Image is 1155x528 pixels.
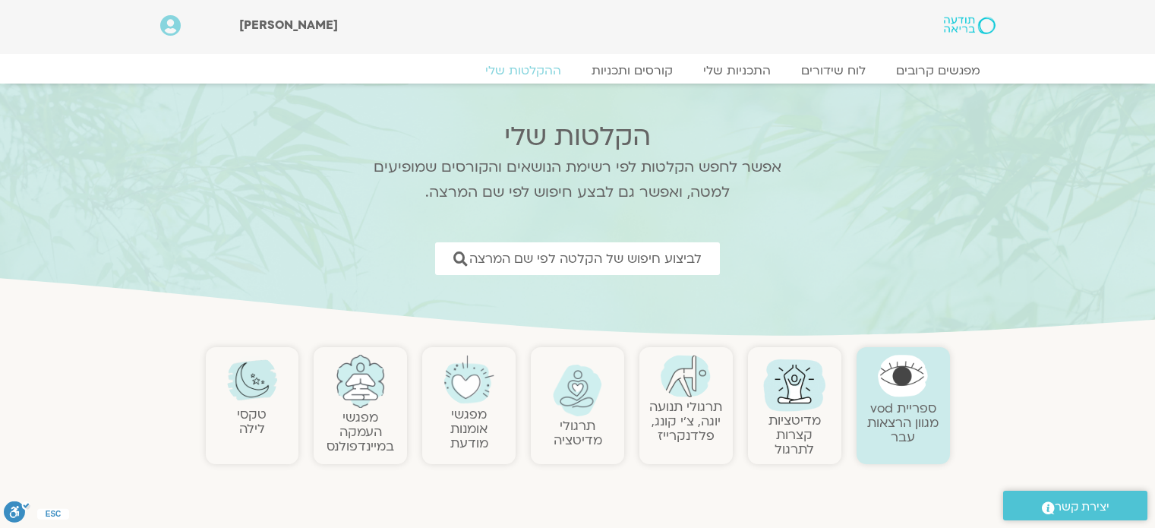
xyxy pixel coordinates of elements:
span: לביצוע חיפוש של הקלטה לפי שם המרצה [469,251,702,266]
a: מפגשים קרובים [881,63,996,78]
a: לוח שידורים [786,63,881,78]
a: תרגולי תנועהיוגה, צ׳י קונג, פלדנקרייז [649,398,722,444]
a: לביצוע חיפוש של הקלטה לפי שם המרצה [435,242,720,275]
a: תרגולימדיטציה [554,417,602,449]
a: מפגשיאומנות מודעת [450,406,488,452]
p: אפשר לחפש הקלטות לפי רשימת הנושאים והקורסים שמופיעים למטה, ואפשר גם לבצע חיפוש לפי שם המרצה. [354,155,802,205]
a: קורסים ותכניות [576,63,688,78]
a: טקסילילה [237,406,267,438]
a: ספריית vodמגוון הרצאות עבר [867,400,939,446]
a: יצירת קשר [1003,491,1147,520]
a: ההקלטות שלי [470,63,576,78]
span: [PERSON_NAME] [239,17,338,33]
h2: הקלטות שלי [354,122,802,152]
a: מדיטציות קצרות לתרגול [768,412,821,458]
nav: Menu [160,63,996,78]
a: התכניות שלי [688,63,786,78]
a: מפגשיהעמקה במיינדפולנס [327,409,394,455]
span: יצירת קשר [1055,497,1109,517]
